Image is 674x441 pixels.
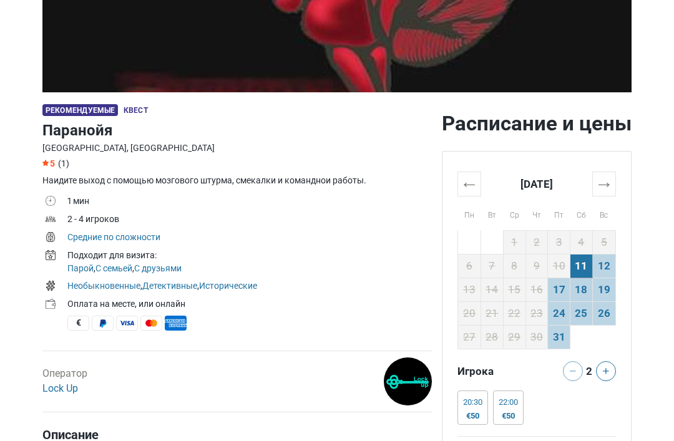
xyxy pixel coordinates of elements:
td: 16 [525,278,548,302]
span: MasterCard [140,316,162,331]
td: 17 [548,278,570,302]
h2: Расписание и цены [442,112,632,137]
td: 4 [570,231,593,254]
span: (1) [58,159,69,169]
div: [GEOGRAPHIC_DATA], [GEOGRAPHIC_DATA] [42,142,432,155]
div: 22:00 [499,398,518,408]
a: Lock Up [42,383,78,395]
th: [DATE] [481,172,593,196]
td: 14 [481,278,504,302]
div: €50 [499,412,518,422]
div: Подходит для визита: [67,250,432,263]
td: , , [67,248,432,279]
span: Квест [124,107,148,115]
th: Сб [570,196,593,231]
a: С друзьями [134,264,182,274]
th: Вт [481,196,504,231]
span: PayPal [92,316,114,331]
th: Ср [503,196,525,231]
div: 20:30 [463,398,482,408]
div: Наидите выход с помощью мозгового штурма, смекалки и команднои работы. [42,175,432,188]
img: 38af86134b65d0f1l.png [384,358,432,406]
td: 29 [503,326,525,349]
td: 21 [481,302,504,326]
td: 24 [548,302,570,326]
div: 2 [584,362,595,379]
td: 3 [548,231,570,254]
th: Пн [457,196,481,231]
a: Парой [67,264,94,274]
td: 6 [457,254,481,278]
th: Пт [548,196,570,231]
td: 22 [503,302,525,326]
div: Оплата на месте, или онлайн [67,298,432,311]
div: Игрока [452,362,537,382]
td: 12 [592,254,615,278]
a: Детективные [142,281,197,291]
th: ← [457,172,481,196]
td: 1 мин [67,194,432,212]
td: 5 [592,231,615,254]
span: Наличные [67,316,89,331]
span: 5 [42,159,55,169]
span: American Express [165,316,187,331]
td: 20 [457,302,481,326]
img: Star [42,160,49,167]
td: 2 - 4 игроков [67,212,432,230]
td: 23 [525,302,548,326]
div: Оператор [42,367,87,397]
td: 9 [525,254,548,278]
span: Visa [116,316,138,331]
td: 10 [548,254,570,278]
td: 30 [525,326,548,349]
a: Исторические [199,281,257,291]
td: 7 [481,254,504,278]
td: 15 [503,278,525,302]
td: 28 [481,326,504,349]
td: 8 [503,254,525,278]
th: → [592,172,615,196]
th: Чт [525,196,548,231]
td: 1 [503,231,525,254]
td: 13 [457,278,481,302]
span: Рекомендуемые [42,105,118,117]
td: 25 [570,302,593,326]
td: 11 [570,254,593,278]
td: 18 [570,278,593,302]
h1: Паранойя [42,120,432,142]
a: Средние по сложности [67,233,160,243]
td: 31 [548,326,570,349]
td: 26 [592,302,615,326]
td: 27 [457,326,481,349]
td: 2 [525,231,548,254]
a: С семьей [95,264,132,274]
td: 19 [592,278,615,302]
a: Необыкновенные [67,281,140,291]
th: Вс [592,196,615,231]
td: , , [67,279,432,297]
div: €50 [463,412,482,422]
